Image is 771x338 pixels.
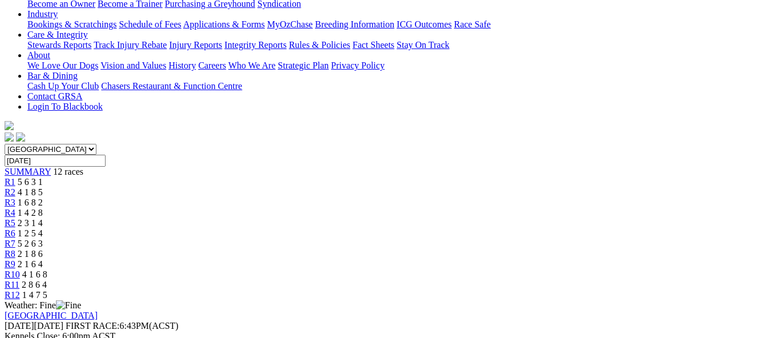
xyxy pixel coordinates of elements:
[353,40,394,50] a: Fact Sheets
[168,61,196,70] a: History
[5,300,81,310] span: Weather: Fine
[18,259,43,269] span: 2 1 6 4
[22,269,47,279] span: 4 1 6 8
[224,40,286,50] a: Integrity Reports
[18,249,43,259] span: 2 1 8 6
[5,218,15,228] a: R5
[94,40,167,50] a: Track Injury Rebate
[5,239,15,248] a: R7
[27,61,98,70] a: We Love Our Dogs
[16,132,25,142] img: twitter.svg
[397,19,451,29] a: ICG Outcomes
[315,19,394,29] a: Breeding Information
[27,50,50,60] a: About
[5,208,15,218] a: R4
[18,177,43,187] span: 5 6 3 1
[5,321,34,331] span: [DATE]
[27,81,766,91] div: Bar & Dining
[27,9,58,19] a: Industry
[228,61,276,70] a: Who We Are
[5,228,15,238] a: R6
[267,19,313,29] a: MyOzChase
[22,290,47,300] span: 1 4 7 5
[27,91,82,101] a: Contact GRSA
[100,61,166,70] a: Vision and Values
[22,280,47,289] span: 2 8 6 4
[5,290,20,300] a: R12
[5,132,14,142] img: facebook.svg
[5,269,20,279] a: R10
[5,187,15,197] a: R2
[169,40,222,50] a: Injury Reports
[27,81,99,91] a: Cash Up Your Club
[18,198,43,207] span: 1 6 8 2
[5,249,15,259] a: R8
[56,300,81,311] img: Fine
[5,167,51,176] a: SUMMARY
[27,40,766,50] div: Care & Integrity
[66,321,179,331] span: 6:43PM(ACST)
[5,155,106,167] input: Select date
[66,321,119,331] span: FIRST RACE:
[27,30,88,39] a: Care & Integrity
[397,40,449,50] a: Stay On Track
[27,19,766,30] div: Industry
[18,218,43,228] span: 2 3 1 4
[27,102,103,111] a: Login To Blackbook
[454,19,490,29] a: Race Safe
[5,121,14,130] img: logo-grsa-white.png
[5,259,15,269] a: R9
[27,40,91,50] a: Stewards Reports
[119,19,181,29] a: Schedule of Fees
[198,61,226,70] a: Careers
[18,239,43,248] span: 5 2 6 3
[278,61,329,70] a: Strategic Plan
[27,61,766,71] div: About
[5,280,19,289] a: R11
[289,40,350,50] a: Rules & Policies
[101,81,242,91] a: Chasers Restaurant & Function Centre
[5,311,98,320] a: [GEOGRAPHIC_DATA]
[5,177,15,187] a: R1
[18,187,43,197] span: 4 1 8 5
[5,321,63,331] span: [DATE]
[53,167,83,176] span: 12 races
[27,71,78,81] a: Bar & Dining
[183,19,265,29] a: Applications & Forms
[27,19,116,29] a: Bookings & Scratchings
[18,208,43,218] span: 1 4 2 8
[331,61,385,70] a: Privacy Policy
[5,198,15,207] a: R3
[18,228,43,238] span: 1 2 5 4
